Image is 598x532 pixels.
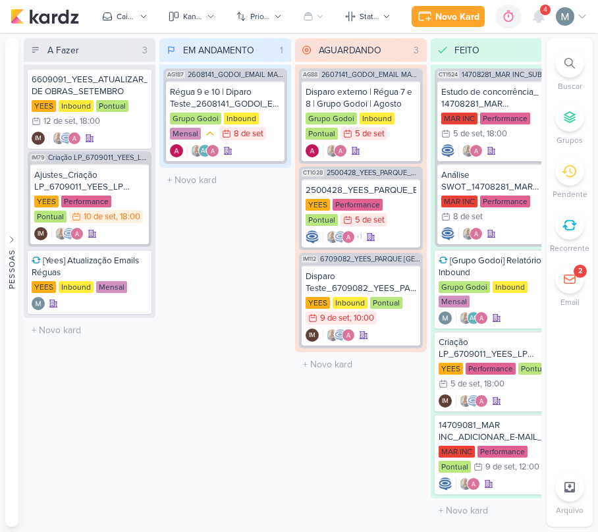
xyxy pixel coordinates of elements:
[187,144,219,157] div: Colaboradores: Iara Santos, Aline Gimenez Graciano, Alessandra Gomes
[190,144,204,157] img: Iara Santos
[485,463,515,471] div: 9 de set
[439,477,452,491] div: Criador(a): Caroline Traven De Andrade
[475,394,488,408] img: Alessandra Gomes
[477,446,528,458] div: Performance
[408,43,424,57] div: 3
[204,127,217,140] div: Prioridade Média
[309,332,315,339] p: IM
[306,271,416,294] div: Disparo Teste_6709082_YEES_PARQUE BUENA VISTA_DISPARO
[439,363,463,375] div: YEES
[34,227,47,240] div: Isabella Machado Guimarães
[334,329,347,342] img: Caroline Traven De Andrade
[323,144,347,157] div: Colaboradores: Iara Santos, Alessandra Gomes
[467,477,480,491] img: Alessandra Gomes
[439,394,452,408] div: Isabella Machado Guimarães
[63,227,76,240] img: Caroline Traven De Andrade
[96,281,127,293] div: Mensal
[483,130,507,138] div: , 18:00
[480,380,504,388] div: , 18:00
[556,504,584,516] p: Arquivo
[578,266,582,277] div: 2
[34,169,145,193] div: Ajustes_Criação LP_6709011_YEES_LP MEETING_PARQUE BUENA VISTA
[439,419,555,443] div: 14709081_MAR INC_ADICIONAR_E-MAIL_RD
[60,132,73,145] img: Caroline Traven De Andrade
[55,227,68,240] img: Iara Santos
[96,100,128,112] div: Pontual
[166,71,185,78] span: AG187
[459,394,472,408] img: Iara Santos
[137,43,153,57] div: 3
[459,477,472,491] img: Iara Santos
[437,71,459,78] span: CT1524
[32,297,45,310] img: Mariana Amorim
[188,71,285,78] span: 2608141_GODOI_EMAIL MARKETING_SETEMBRO
[439,311,452,325] div: Criador(a): Mariana Amorim
[515,463,539,471] div: , 12:00
[334,144,347,157] img: Alessandra Gomes
[466,363,516,375] div: Performance
[439,281,490,293] div: Grupo Godoi
[553,188,587,200] p: Pendente
[34,211,67,223] div: Pontual
[439,311,452,325] img: Mariana Amorim
[32,74,148,97] div: 6609091_YEES_ATUALIZAR_EVOLUÇÃO DE OBRAS_SETEMBRO
[323,329,355,342] div: Colaboradores: Iara Santos, Caroline Traven De Andrade, Alessandra Gomes
[170,113,221,124] div: Grupo Godoi
[459,311,472,325] img: Iara Santos
[49,132,81,145] div: Colaboradores: Iara Santos, Caroline Traven De Andrade, Alessandra Gomes
[355,216,385,225] div: 5 de set
[560,296,580,308] p: Email
[450,380,480,388] div: 5 de set
[433,501,560,520] input: + Novo kard
[442,398,448,405] p: IM
[439,336,555,360] div: Criação LP_6709011_YEES_LP MEETING_PARQUE BUENA VISTA
[439,446,475,458] div: MAR INC
[323,230,362,244] div: Colaboradores: Iara Santos, Caroline Traven De Andrade, Alessandra Gomes, Isabella Machado Guimarães
[306,144,319,157] img: Alessandra Gomes
[306,144,319,157] div: Criador(a): Alessandra Gomes
[306,86,416,110] div: Disparo externo | Régua 7 e 8 | Grupo Godoi | Agosto
[76,117,100,126] div: , 18:00
[170,128,201,140] div: Mensal
[441,144,454,157] div: Criador(a): Caroline Traven De Andrade
[439,477,452,491] img: Caroline Traven De Andrade
[458,227,483,240] div: Colaboradores: Iara Santos, Alessandra Gomes
[84,213,116,221] div: 10 de set
[556,7,574,26] img: Mariana Amorim
[493,281,528,293] div: Inbound
[298,355,424,374] input: + Novo kard
[467,311,480,325] div: Aline Gimenez Graciano
[441,227,454,240] img: Caroline Traven De Andrade
[34,227,47,240] div: Criador(a): Isabella Machado Guimarães
[439,461,471,473] div: Pontual
[475,311,488,325] img: Alessandra Gomes
[333,297,367,309] div: Inbound
[38,231,44,238] p: IM
[170,144,183,157] div: Criador(a): Alessandra Gomes
[51,227,84,240] div: Colaboradores: Iara Santos, Caroline Traven De Andrade, Alessandra Gomes
[458,144,483,157] div: Colaboradores: Iara Santos, Alessandra Gomes
[306,128,338,140] div: Pontual
[59,281,94,293] div: Inbound
[547,49,593,92] li: Ctrl + F
[439,296,470,307] div: Mensal
[234,130,263,138] div: 8 de set
[470,227,483,240] img: Alessandra Gomes
[32,100,56,112] div: YEES
[441,227,454,240] div: Criador(a): Caroline Traven De Andrade
[350,314,374,323] div: , 10:00
[456,477,480,491] div: Colaboradores: Iara Santos, Alessandra Gomes
[435,10,479,24] div: Novo Kard
[470,315,478,322] p: AG
[441,169,552,193] div: Análise SWOT_14708281_MAR INC_SUBLIME_JARDINS_PLANEJAMENTO ESTRATÉGICO
[306,329,319,342] div: Criador(a): Isabella Machado Guimarães
[453,130,483,138] div: 5 de set
[326,144,339,157] img: Iara Santos
[334,230,347,244] img: Caroline Traven De Andrade
[201,148,209,155] p: AG
[441,144,454,157] img: Caroline Traven De Andrade
[462,71,556,78] span: 14708281_MAR INC_SUBLIME_JARDINS_PLANEJAMENTO ESTRATÉGICO
[52,132,65,145] img: Iara Santos
[32,132,45,145] div: Isabella Machado Guimarães
[306,329,319,342] div: Isabella Machado Guimarães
